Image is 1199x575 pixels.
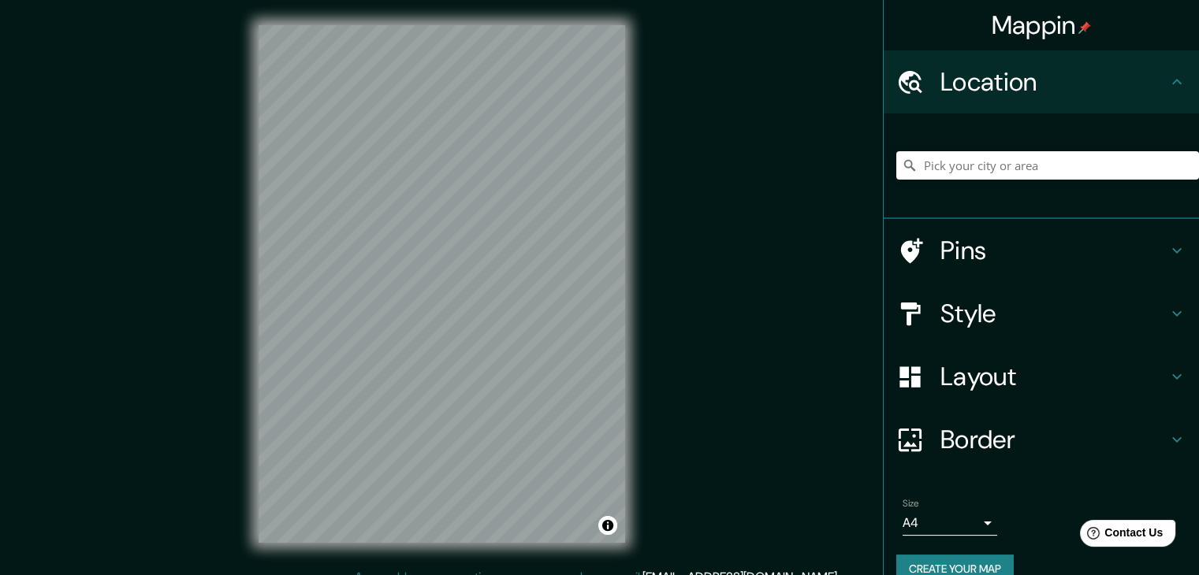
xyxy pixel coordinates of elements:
input: Pick your city or area [896,151,1199,180]
div: Layout [884,345,1199,408]
img: pin-icon.png [1078,21,1091,34]
div: Location [884,50,1199,113]
h4: Mappin [992,9,1092,41]
div: Border [884,408,1199,471]
div: A4 [903,510,997,536]
h4: Pins [940,235,1167,266]
iframe: Help widget launcher [1059,514,1182,558]
h4: Border [940,424,1167,455]
h4: Location [940,66,1167,98]
div: Pins [884,219,1199,282]
button: Toggle attribution [598,516,617,535]
h4: Style [940,298,1167,329]
label: Size [903,497,919,510]
canvas: Map [259,25,625,543]
h4: Layout [940,361,1167,392]
div: Style [884,282,1199,345]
